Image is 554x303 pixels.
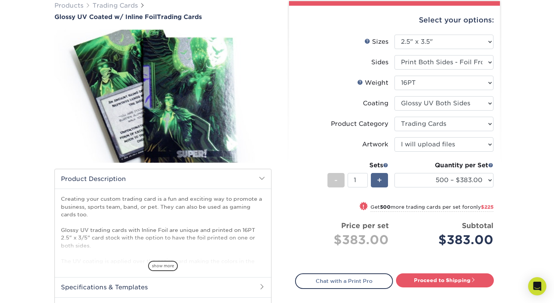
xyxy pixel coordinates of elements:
h2: Specifications & Templates [55,277,271,297]
a: Proceed to Shipping [396,273,494,287]
p: Creating your custom trading card is a fun and exciting way to promote a business, sports team, b... [61,195,265,280]
div: Artwork [362,140,388,149]
span: Glossy UV Coated w/ Inline Foil [54,13,157,21]
span: + [377,175,382,186]
span: ! [362,203,364,211]
span: only [470,204,493,210]
img: Glossy UV Coated w/ Inline Foil 01 [54,21,271,171]
h1: Trading Cards [54,13,271,21]
small: Get more trading cards per set for [370,204,493,212]
a: Glossy UV Coated w/ Inline FoilTrading Cards [54,13,271,21]
div: Open Intercom Messenger [528,277,546,295]
span: - [334,175,338,186]
strong: 500 [380,204,391,210]
div: Sides [371,58,388,67]
div: Product Category [331,119,388,128]
div: Weight [357,78,388,87]
div: Coating [363,99,388,108]
h2: Product Description [55,169,271,189]
a: Trading Cards [93,2,138,9]
div: Select your options: [295,6,494,35]
span: $225 [481,204,493,210]
a: Products [54,2,83,9]
strong: Subtotal [462,221,493,230]
div: $383.00 [400,231,493,249]
div: Sizes [364,37,388,46]
a: Chat with a Print Pro [295,273,393,289]
span: show more [148,261,178,271]
div: Quantity per Set [394,161,493,170]
div: $383.00 [301,231,389,249]
div: Sets [327,161,388,170]
strong: Price per set [341,221,389,230]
